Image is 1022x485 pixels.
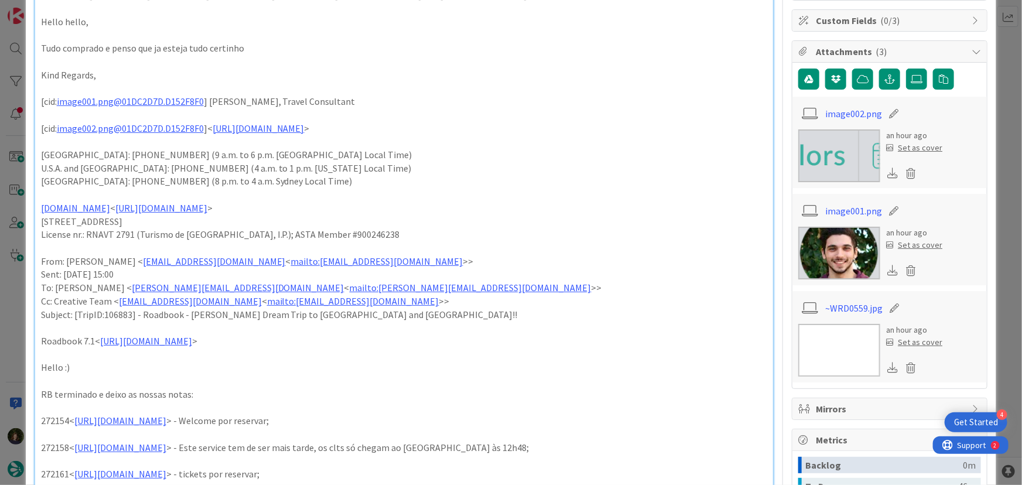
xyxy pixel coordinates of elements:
div: an hour ago [886,129,942,142]
p: License nr.: RNAVT 2791 (Turismo de [GEOGRAPHIC_DATA], I.P.); ASTA Member #900246238 [41,228,768,241]
p: [STREET_ADDRESS] [41,215,768,228]
p: [GEOGRAPHIC_DATA]: [PHONE_NUMBER] (8 p.m. to 4 a.m. Sydney Local Time) [41,175,768,188]
p: Subject: [TripID:106883] - Roadbook - [PERSON_NAME] Dream Trip to [GEOGRAPHIC_DATA] and [GEOGRAPH... [41,308,768,322]
div: 4 [997,409,1007,420]
a: image001.png@01DC2D7D.D152F8F0 [57,95,204,107]
p: Cc: Creative Team < < >> [41,295,768,308]
a: [URL][DOMAIN_NAME] [74,415,166,426]
div: Get Started [954,416,998,428]
span: Attachments [816,45,966,59]
span: ( 3 ) [876,46,887,57]
div: Open Get Started checklist, remaining modules: 4 [945,412,1007,432]
div: Download [886,166,899,181]
a: image002.png [826,107,883,121]
div: Backlog [805,457,963,473]
div: Download [886,360,899,375]
p: Kind Regards, [41,69,768,82]
p: 272161< > - tickets por reservar; [41,467,768,481]
p: < > [41,201,768,215]
a: [URL][DOMAIN_NAME] [213,122,305,134]
a: mailto:[PERSON_NAME][EMAIL_ADDRESS][DOMAIN_NAME] [350,282,592,293]
a: [URL][DOMAIN_NAME] [74,468,166,480]
a: image002.png@01DC2D7D.D152F8F0 [57,122,204,134]
p: U.S.A. and [GEOGRAPHIC_DATA]: [PHONE_NUMBER] (4 a.m. to 1 p.m. [US_STATE] Local Time) [41,162,768,175]
div: an hour ago [886,227,942,239]
p: RB terminado e deixo as nossas notas: [41,388,768,401]
div: Set as cover [886,239,942,251]
div: Download [886,263,899,278]
a: [DOMAIN_NAME] [41,202,110,214]
p: To: [PERSON_NAME] < < >> [41,281,768,295]
a: image001.png [826,204,883,218]
a: [URL][DOMAIN_NAME] [100,335,192,347]
p: 272154< > - Welcome por reservar; [41,414,768,428]
span: Mirrors [816,402,966,416]
a: [PERSON_NAME][EMAIL_ADDRESS][DOMAIN_NAME] [132,282,344,293]
div: an hour ago [886,324,942,336]
a: ~WRD0559.jpg [826,301,883,315]
p: Tudo comprado e penso que ja esteja tudo certinho [41,42,768,55]
a: [EMAIL_ADDRESS][DOMAIN_NAME] [119,295,262,307]
p: 272158< > - Este service tem de ser mais tarde, os clts só chegam ao [GEOGRAPHIC_DATA] às 12h48; [41,441,768,455]
span: Metrics [816,433,966,447]
span: Custom Fields [816,13,966,28]
a: [URL][DOMAIN_NAME] [74,442,166,453]
span: ( 0/3 ) [880,15,900,26]
p: Sent: [DATE] 15:00 [41,268,768,281]
p: [cid: ] [PERSON_NAME], Travel Consultant [41,95,768,108]
p: Hello :) [41,361,768,374]
a: [EMAIL_ADDRESS][DOMAIN_NAME] [143,255,286,267]
a: [URL][DOMAIN_NAME] [115,202,207,214]
p: Hello hello, [41,15,768,29]
p: From: [PERSON_NAME] < < >> [41,255,768,268]
div: Set as cover [886,142,942,154]
a: mailto:[EMAIL_ADDRESS][DOMAIN_NAME] [267,295,439,307]
p: Roadbook 7.1< > [41,334,768,348]
div: Set as cover [886,336,942,349]
a: mailto:[EMAIL_ADDRESS][DOMAIN_NAME] [291,255,463,267]
span: Support [25,2,53,16]
div: 2 [61,5,64,14]
p: [GEOGRAPHIC_DATA]: [PHONE_NUMBER] (9 a.m. to 6 p.m. [GEOGRAPHIC_DATA] Local Time) [41,148,768,162]
div: 0m [963,457,976,473]
p: [cid: ]< > [41,122,768,135]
